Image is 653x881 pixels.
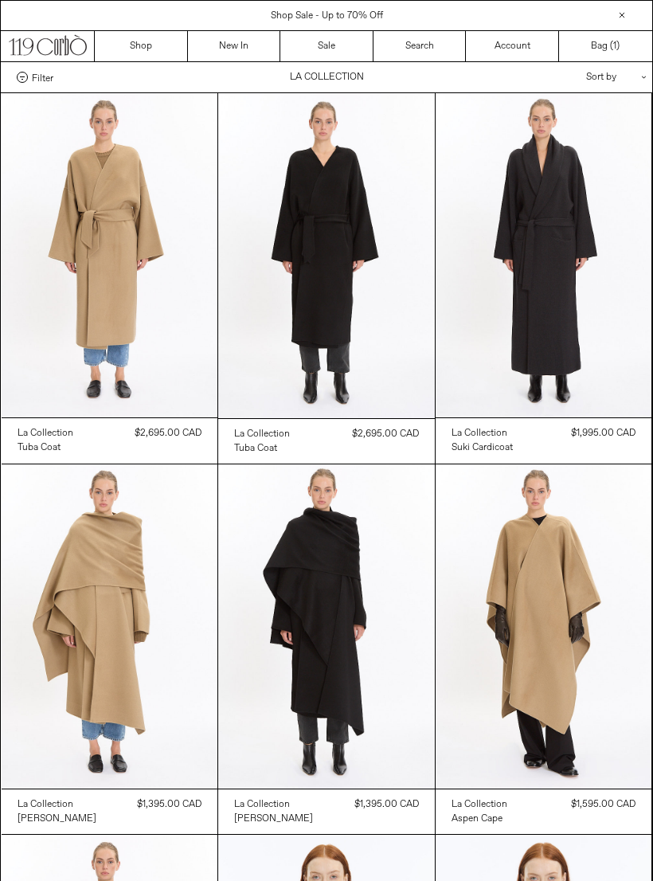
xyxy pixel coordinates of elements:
[218,464,435,789] img: La Collection Julie Scarf in black
[493,62,636,92] div: Sort by
[271,10,383,22] a: Shop Sale - Up to 70% Off
[18,440,73,455] a: Tuba Coat
[32,72,53,83] span: Filter
[354,797,419,812] div: $1,395.00 CAD
[234,797,313,812] a: La Collection
[452,812,507,826] a: Aspen Cape
[234,812,313,826] div: [PERSON_NAME]
[234,428,290,441] div: La Collection
[571,797,635,812] div: $1,595.00 CAD
[436,464,652,789] img: La Collection Aspen Poncho in grey
[452,797,507,812] a: La Collection
[218,93,435,418] img: La Collection Tuba Coat in black
[452,440,513,455] a: Suki Cardicoat
[18,426,73,440] a: La Collection
[2,464,218,789] img: La Collection Julie Scarf in grey
[352,427,419,441] div: $2,695.00 CAD
[373,31,467,61] a: Search
[571,426,635,440] div: $1,995.00 CAD
[18,797,96,812] a: La Collection
[234,441,290,456] a: Tuba Coat
[18,812,96,826] a: [PERSON_NAME]
[452,427,507,440] div: La Collection
[2,93,218,417] img: La Collection Tuba Coat in grey
[559,31,652,61] a: Bag ()
[135,426,201,440] div: $2,695.00 CAD
[613,40,616,53] span: 1
[95,31,188,61] a: Shop
[436,93,652,417] img: La Collection Suki Cardicoat in dark grey
[234,442,277,456] div: Tuba Coat
[234,427,290,441] a: La Collection
[18,427,73,440] div: La Collection
[18,812,96,826] div: [PERSON_NAME]
[452,812,502,826] div: Aspen Cape
[452,798,507,812] div: La Collection
[452,426,513,440] a: La Collection
[234,798,290,812] div: La Collection
[18,798,73,812] div: La Collection
[613,39,620,53] span: )
[234,812,313,826] a: [PERSON_NAME]
[137,797,201,812] div: $1,395.00 CAD
[18,441,61,455] div: Tuba Coat
[188,31,281,61] a: New In
[280,31,373,61] a: Sale
[466,31,559,61] a: Account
